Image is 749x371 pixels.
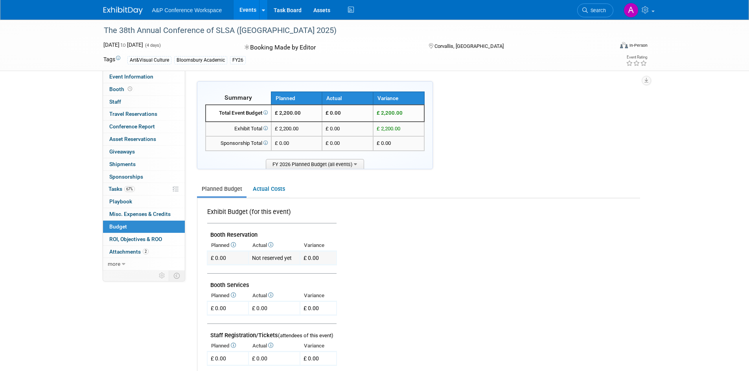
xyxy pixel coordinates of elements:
[567,41,648,53] div: Event Format
[304,305,319,311] span: £ 0.00
[377,110,403,116] span: £ 2,200.00
[207,223,337,240] td: Booth Reservation
[109,211,171,217] span: Misc. Expenses & Credits
[434,43,504,49] span: Corvallis, [GEOGRAPHIC_DATA]
[377,140,391,146] span: £ 0.00
[230,56,246,64] div: FY26
[248,182,289,196] a: Actual Costs
[304,255,319,261] span: £ 0.00
[248,251,300,265] td: Not reserved yet
[103,83,185,95] a: Booth
[248,340,300,351] th: Actual
[209,110,268,117] div: Total Event Budget
[109,86,134,92] span: Booth
[225,94,252,101] span: Summary
[266,159,364,169] span: FY 2026 Planned Budget (all events)
[629,42,648,48] div: In-Person
[103,146,185,158] a: Giveaways
[103,196,185,208] a: Playbook
[577,4,613,17] a: Search
[108,261,120,267] span: more
[103,233,185,245] a: ROI, Objectives & ROO
[109,236,162,242] span: ROI, Objectives & ROO
[155,270,169,281] td: Personalize Event Tab Strip
[207,340,249,351] th: Planned
[103,246,185,258] a: Attachments2
[275,110,301,116] span: £ 2,200.00
[109,136,156,142] span: Asset Reservations
[109,73,153,80] span: Event Information
[626,55,647,59] div: Event Rating
[275,140,289,146] span: £ 0.00
[207,208,333,221] div: Exhibit Budget (for this event)
[109,223,127,230] span: Budget
[109,123,155,130] span: Conference Report
[109,161,136,167] span: Shipments
[126,86,134,92] span: Booth not reserved yet
[109,249,149,255] span: Attachments
[152,7,222,13] span: A&P Conference Workspace
[103,108,185,120] a: Travel Reservations
[103,7,143,15] img: ExhibitDay
[103,258,185,270] a: more
[103,221,185,233] a: Budget
[103,96,185,108] a: Staff
[109,186,135,192] span: Tasks
[322,92,373,105] th: Actual
[197,182,247,196] a: Planned Budget
[271,92,322,105] th: Planned
[103,42,143,48] span: [DATE] [DATE]
[242,41,416,55] div: Booking Made by Editor
[322,136,373,151] td: £ 0.00
[377,126,400,132] span: £ 2,200.00
[209,125,268,133] div: Exhibit Total
[304,355,319,362] span: £ 0.00
[103,183,185,195] a: Tasks67%
[103,158,185,170] a: Shipments
[322,105,373,122] td: £ 0.00
[103,208,185,220] a: Misc. Expenses & Credits
[109,174,143,180] span: Sponsorships
[103,55,120,64] td: Tags
[211,304,226,312] div: £ 0.00
[248,352,300,366] td: £ 0.00
[248,302,300,315] td: £ 0.00
[109,111,157,117] span: Travel Reservations
[300,290,336,301] th: Variance
[103,121,185,133] a: Conference Report
[620,42,628,48] img: Format-Inperson.png
[174,56,227,64] div: Bloomsbury Academic
[124,186,135,192] span: 67%
[120,42,127,48] span: to
[278,333,333,338] span: (attendees of this event)
[624,3,639,18] img: Alexander Highfield
[373,92,424,105] th: Variance
[211,254,226,262] div: £ 0.00
[103,171,185,183] a: Sponsorships
[109,148,135,155] span: Giveaways
[103,133,185,145] a: Asset Reservations
[127,56,171,64] div: Art&Visual Culture
[109,198,132,205] span: Playbook
[207,290,249,301] th: Planned
[103,71,185,83] a: Event Information
[207,240,249,251] th: Planned
[275,126,298,132] span: £ 2,200.00
[101,24,602,38] div: The 38th Annual Conference of SLSA ([GEOGRAPHIC_DATA] 2025)
[322,122,373,136] td: £ 0.00
[207,324,337,341] td: Staff Registration/Tickets
[588,7,606,13] span: Search
[248,240,300,251] th: Actual
[300,240,336,251] th: Variance
[144,43,161,48] span: (4 days)
[143,249,149,254] span: 2
[248,290,300,301] th: Actual
[109,99,121,105] span: Staff
[211,355,226,362] div: £ 0.00
[169,270,185,281] td: Toggle Event Tabs
[209,140,268,147] div: Sponsorship Total
[207,274,337,291] td: Booth Services
[300,340,336,351] th: Variance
